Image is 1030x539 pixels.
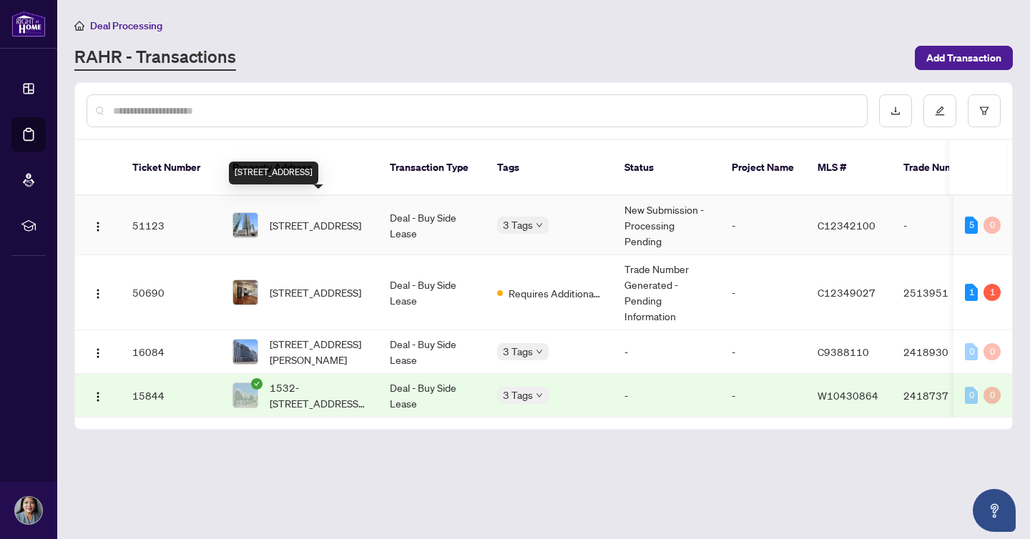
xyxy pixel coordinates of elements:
div: 0 [965,343,978,360]
button: Open asap [973,489,1016,532]
span: W10430864 [818,389,878,402]
button: Add Transaction [915,46,1013,70]
span: edit [935,106,945,116]
button: Logo [87,214,109,237]
span: [STREET_ADDRESS] [270,217,361,233]
span: C12349027 [818,286,875,299]
img: thumbnail-img [233,213,257,237]
img: thumbnail-img [233,340,257,364]
td: Deal - Buy Side Lease [378,330,486,374]
div: 0 [984,217,1001,234]
img: Logo [92,391,104,402]
span: Add Transaction [926,46,1001,69]
th: Transaction Type [378,140,486,196]
td: - [613,330,720,374]
td: Deal - Buy Side Lease [378,196,486,255]
th: Project Name [720,140,806,196]
button: Logo [87,384,109,407]
img: Logo [92,288,104,300]
td: - [720,330,806,374]
td: 2513951 [892,255,992,330]
td: - [892,196,992,255]
td: 2418737 [892,374,992,417]
td: Trade Number Generated - Pending Information [613,255,720,330]
span: [STREET_ADDRESS] [270,285,361,300]
span: [STREET_ADDRESS][PERSON_NAME] [270,336,367,367]
th: Property Address [221,140,378,196]
img: thumbnail-img [233,280,257,305]
td: - [720,255,806,330]
td: Deal - Buy Side Lease [378,374,486,417]
td: 50690 [121,255,221,330]
span: 3 Tags [503,343,533,360]
img: thumbnail-img [233,383,257,407]
span: down [536,348,543,355]
img: Logo [92,347,104,359]
th: Trade Number [892,140,992,196]
td: 51123 [121,196,221,255]
td: New Submission - Processing Pending [613,196,720,255]
span: 3 Tags [503,387,533,403]
img: Logo [92,221,104,232]
div: 0 [984,387,1001,404]
span: filter [979,106,989,116]
span: check-circle [251,378,263,390]
span: Requires Additional Docs [509,285,602,301]
span: Deal Processing [90,19,162,32]
td: Deal - Buy Side Lease [378,255,486,330]
span: download [891,106,901,116]
th: Status [613,140,720,196]
th: Ticket Number [121,140,221,196]
button: edit [923,94,956,127]
span: C9388110 [818,345,869,358]
span: down [536,392,543,399]
span: home [74,21,84,31]
td: - [720,196,806,255]
td: 16084 [121,330,221,374]
th: MLS # [806,140,892,196]
td: - [613,374,720,417]
span: C12342100 [818,219,875,232]
div: 0 [965,387,978,404]
button: download [879,94,912,127]
td: 15844 [121,374,221,417]
div: 0 [984,343,1001,360]
div: [STREET_ADDRESS] [229,162,318,184]
div: 1 [965,284,978,301]
button: Logo [87,281,109,304]
span: 1532-[STREET_ADDRESS][PERSON_NAME] [270,380,367,411]
span: 3 Tags [503,217,533,233]
span: down [536,222,543,229]
td: - [720,374,806,417]
th: Tags [486,140,613,196]
button: filter [968,94,1001,127]
a: RAHR - Transactions [74,45,236,71]
img: Profile Icon [15,497,42,524]
td: 2418930 [892,330,992,374]
div: 1 [984,284,1001,301]
img: logo [11,11,46,37]
div: 5 [965,217,978,234]
button: Logo [87,340,109,363]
